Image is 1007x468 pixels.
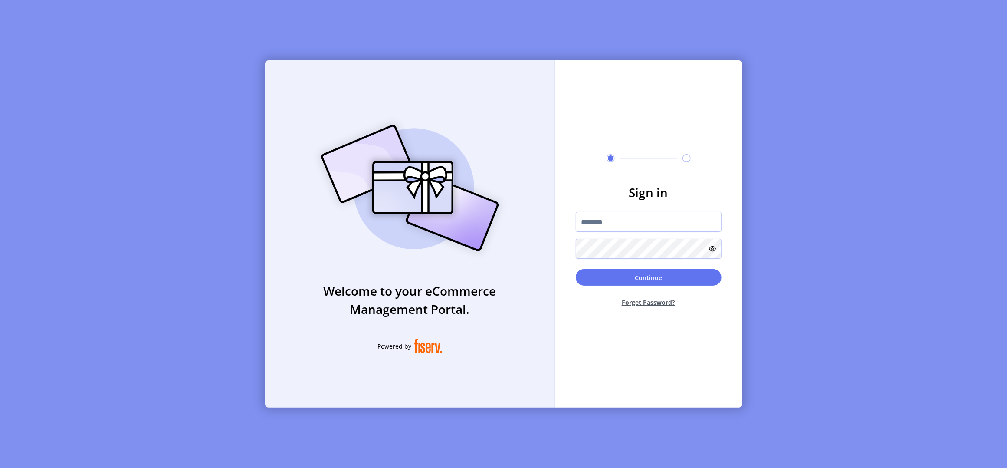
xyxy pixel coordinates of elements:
img: card_Illustration.svg [308,115,512,261]
h3: Welcome to your eCommerce Management Portal. [265,282,555,318]
span: Powered by [378,342,412,351]
button: Forget Password? [576,291,722,314]
h3: Sign in [576,183,722,201]
button: Continue [576,269,722,286]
